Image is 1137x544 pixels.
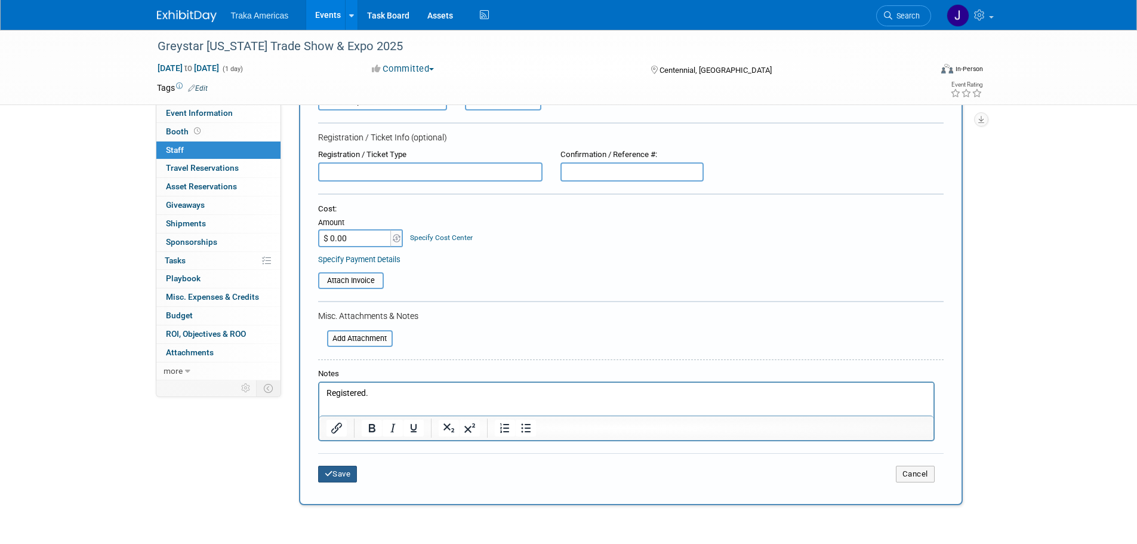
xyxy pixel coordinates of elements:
button: Italic [383,420,403,437]
span: Tasks [165,256,186,265]
div: Confirmation / Reference #: [560,149,704,161]
div: Misc. Attachments & Notes [318,310,944,322]
span: ROI, Objectives & ROO [166,329,246,339]
img: Format-Inperson.png [941,64,953,73]
div: Event Format [861,62,984,80]
a: Specify Payment Details [318,255,400,264]
a: Edit [188,84,208,93]
a: Asset Reservations [156,178,281,196]
a: Attachments [156,344,281,362]
a: Search [876,5,931,26]
button: Numbered list [495,420,515,437]
button: Save [318,466,358,482]
a: Tasks [156,252,281,270]
button: Underline [403,420,424,437]
div: In-Person [955,64,983,73]
div: Registration / Ticket Type [318,149,543,161]
a: Booth [156,123,281,141]
span: Booth [166,127,203,136]
button: Subscript [439,420,459,437]
span: Budget [166,311,193,320]
a: Playbook [156,270,281,288]
span: Event Information [166,108,233,118]
span: Sponsorships [166,237,217,247]
span: Centennial, [GEOGRAPHIC_DATA] [660,66,772,75]
span: (1 day) [221,65,243,73]
img: Jamie Saenz [947,4,969,27]
div: Event Rating [950,82,982,88]
div: Registration / Ticket Info (optional) [318,131,944,143]
a: Staff [156,142,281,159]
span: Staff [166,145,184,155]
span: Attachments [166,348,214,357]
div: Cost: [318,204,944,215]
button: Committed [368,63,439,75]
a: Giveaways [156,196,281,214]
a: Budget [156,307,281,325]
span: Search [892,11,920,20]
a: Misc. Expenses & Credits [156,288,281,306]
a: Shipments [156,215,281,233]
iframe: Rich Text Area [319,383,933,416]
button: Bold [362,420,382,437]
button: Insert/edit link [326,420,347,437]
a: Specify Cost Center [410,233,473,242]
img: ExhibitDay [157,10,217,22]
button: Cancel [896,466,935,482]
a: Sponsorships [156,233,281,251]
span: Traka Americas [231,11,289,20]
span: Travel Reservations [166,163,239,173]
span: to [183,63,194,73]
a: ROI, Objectives & ROO [156,325,281,343]
span: more [164,366,183,376]
button: Bullet list [516,420,536,437]
span: Booth not reserved yet [192,127,203,136]
div: Amount [318,217,405,229]
a: Travel Reservations [156,159,281,177]
span: Giveaways [166,200,205,210]
div: Notes [318,368,935,380]
td: Tags [157,82,208,94]
button: Superscript [460,420,480,437]
a: more [156,362,281,380]
span: [DATE] [DATE] [157,63,220,73]
a: Event Information [156,105,281,122]
span: Asset Reservations [166,182,237,191]
td: Toggle Event Tabs [256,380,281,396]
div: Greystar [US_STATE] Trade Show & Expo 2025 [153,36,913,57]
span: Shipments [166,219,206,228]
span: Playbook [166,273,201,283]
td: Personalize Event Tab Strip [236,380,257,396]
span: Misc. Expenses & Credits [166,292,259,302]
